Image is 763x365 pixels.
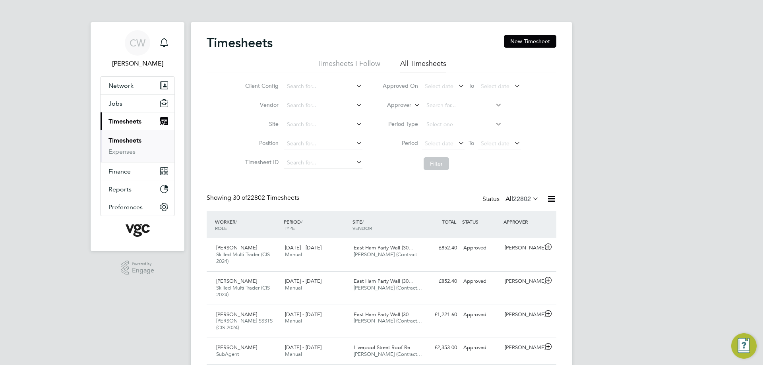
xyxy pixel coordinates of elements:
button: Reports [101,180,174,198]
img: vgcgroup-logo-retina.png [126,224,150,237]
span: 22802 Timesheets [233,194,299,202]
span: [PERSON_NAME] SSSTS (CIS 2024) [216,317,273,331]
span: / [301,218,302,225]
button: New Timesheet [504,35,556,48]
li: Timesheets I Follow [317,59,380,73]
a: Expenses [108,148,136,155]
button: Filter [424,157,449,170]
h2: Timesheets [207,35,273,51]
span: East Ham Party Wall (30… [354,278,414,284]
input: Search for... [284,81,362,92]
span: [PERSON_NAME] [216,311,257,318]
input: Search for... [284,100,362,111]
label: Approver [376,101,411,109]
span: [PERSON_NAME] [216,244,257,251]
div: [PERSON_NAME] [502,308,543,321]
span: Engage [132,267,154,274]
label: Period [382,139,418,147]
button: Jobs [101,95,174,112]
label: Period Type [382,120,418,127]
span: ROLE [215,225,227,231]
input: Search for... [424,100,502,111]
button: Engage Resource Center [731,333,757,359]
div: £852.40 [419,241,460,255]
span: / [362,218,364,225]
label: Approved On [382,82,418,89]
div: SITE [351,214,419,235]
span: Chris Watson [100,59,175,68]
label: Vendor [243,101,279,108]
label: All [505,195,539,203]
button: Preferences [101,198,174,216]
span: VENDOR [352,225,372,231]
span: Reports [108,185,132,193]
span: [DATE] - [DATE] [285,311,321,318]
span: To [466,81,476,91]
input: Select one [424,119,502,130]
input: Search for... [284,138,362,149]
span: Skilled Multi Trader (CIS 2024) [216,284,270,298]
span: [DATE] - [DATE] [285,244,321,251]
span: Liverpool Street Roof Re… [354,344,415,351]
span: Jobs [108,100,122,107]
span: Skilled Multi Trader (CIS 2024) [216,251,270,265]
span: To [466,138,476,148]
span: TYPE [284,225,295,231]
a: CW[PERSON_NAME] [100,30,175,68]
span: CW [130,38,145,48]
div: WORKER [213,214,282,235]
span: Select date [481,83,509,90]
span: Timesheets [108,118,141,125]
div: Approved [460,241,502,255]
a: Go to home page [100,224,175,237]
label: Client Config [243,82,279,89]
input: Search for... [284,119,362,130]
div: £1,221.60 [419,308,460,321]
span: [PERSON_NAME] [216,278,257,284]
div: Approved [460,341,502,354]
div: Approved [460,308,502,321]
span: [DATE] - [DATE] [285,344,321,351]
div: APPROVER [502,214,543,229]
div: Showing [207,194,301,202]
span: TOTAL [442,218,456,225]
span: Network [108,82,134,89]
span: / [235,218,237,225]
span: Manual [285,317,302,324]
span: [PERSON_NAME] (Contract… [354,284,422,291]
label: Timesheet ID [243,158,279,166]
div: PERIOD [282,214,351,235]
div: Timesheets [101,130,174,162]
input: Search for... [284,157,362,168]
span: Manual [285,251,302,258]
a: Timesheets [108,137,141,144]
span: Manual [285,351,302,357]
div: [PERSON_NAME] [502,241,543,255]
label: Position [243,139,279,147]
span: Select date [425,83,453,90]
span: East Ham Party Wall (30… [354,244,414,251]
span: Manual [285,284,302,291]
span: SubAgent [216,351,239,357]
nav: Main navigation [91,22,184,251]
span: Finance [108,168,131,175]
div: Approved [460,275,502,288]
div: £2,353.00 [419,341,460,354]
div: [PERSON_NAME] [502,341,543,354]
span: [PERSON_NAME] [216,344,257,351]
div: Status [482,194,540,205]
li: All Timesheets [400,59,446,73]
span: Select date [481,140,509,147]
span: [DATE] - [DATE] [285,278,321,284]
div: STATUS [460,214,502,229]
span: 30 of [233,194,247,202]
a: Powered byEngage [121,261,155,276]
span: [PERSON_NAME] (Contract… [354,251,422,258]
span: Select date [425,140,453,147]
span: [PERSON_NAME] (Contract… [354,317,422,324]
span: Preferences [108,203,143,211]
div: [PERSON_NAME] [502,275,543,288]
span: Powered by [132,261,154,267]
span: [PERSON_NAME] (Contract… [354,351,422,357]
div: £852.40 [419,275,460,288]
